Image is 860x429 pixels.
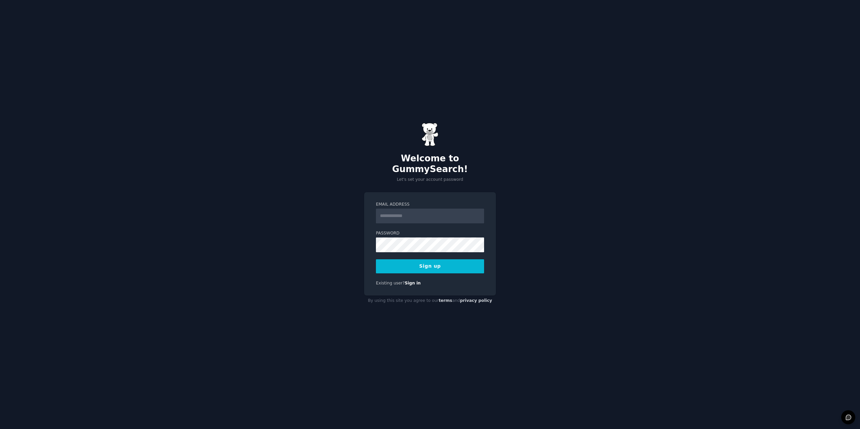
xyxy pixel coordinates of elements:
[460,298,492,303] a: privacy policy
[376,230,484,236] label: Password
[364,296,496,306] div: By using this site you agree to our and
[376,281,405,285] span: Existing user?
[364,177,496,183] p: Let's set your account password
[376,202,484,208] label: Email Address
[422,123,438,146] img: Gummy Bear
[405,281,421,285] a: Sign in
[439,298,452,303] a: terms
[364,153,496,174] h2: Welcome to GummySearch!
[376,259,484,273] button: Sign up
